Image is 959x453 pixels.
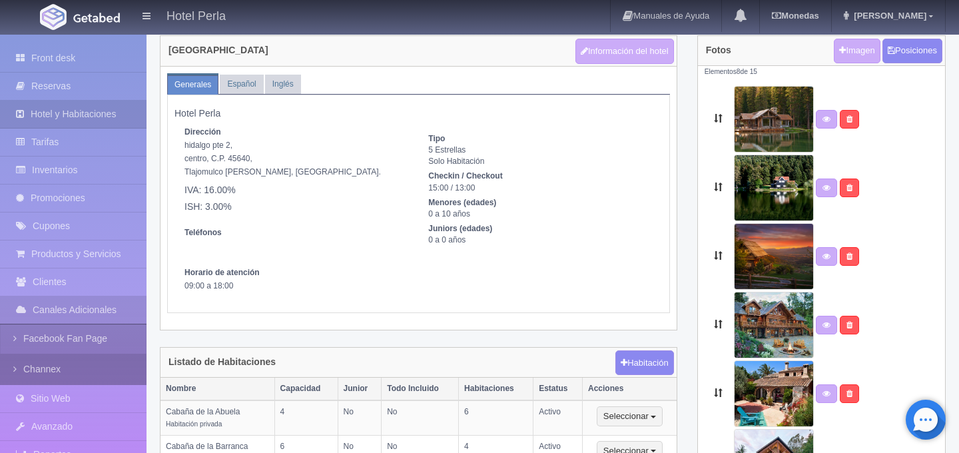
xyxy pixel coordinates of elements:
th: Capacidad [274,378,338,400]
td: 4 [274,400,338,435]
img: 516_6040.jpg [734,360,814,427]
a: Español [220,75,263,94]
dd: 5 Estrellas Solo Habitación [428,145,652,167]
button: Información del hotel [575,39,674,64]
dt: Juniors (edades) [428,223,652,234]
dt: Checkin / Checkout [428,171,652,182]
address: hidalgo pte 2, centro, C.P. 45640, Tlajomulco [PERSON_NAME], [GEOGRAPHIC_DATA]. [184,125,408,213]
img: 516_8093.png [734,86,814,153]
span: 8 [737,68,741,75]
address: 09:00 a 18:00 [184,226,408,292]
th: Nombre [160,378,274,400]
h4: Listado de Habitaciones [168,357,276,367]
h5: ISH: 3.00% [184,202,408,212]
a: Imagen [834,39,880,63]
td: Activo [533,400,583,435]
dd: 15:00 / 13:00 [428,183,652,194]
strong: Teléfonos [184,228,222,237]
td: Cabaña de la Abuela [160,400,274,435]
h4: Hotel Perla [166,7,226,23]
th: Estatus [533,378,583,400]
strong: Horario de atención [184,268,260,277]
th: Habitaciones [459,378,533,400]
strong: Dirección [184,127,221,137]
button: Posiciones [882,39,942,63]
dd: 0 a 0 años [428,234,652,246]
img: Getabed [40,4,67,30]
img: 516_8095.png [734,223,814,290]
h4: Fotos [706,45,731,55]
button: Seleccionar [597,406,663,426]
h4: [GEOGRAPHIC_DATA] [168,45,268,55]
td: No [382,400,459,435]
th: Acciones [582,378,676,400]
h5: Hotel Perla [174,109,663,119]
b: Monedas [772,11,818,21]
h5: IVA: 16.00% [184,185,408,195]
dt: Tipo [428,133,652,145]
a: Generales [167,75,218,95]
th: Junior [338,378,382,400]
dd: 0 a 10 años [428,209,652,220]
img: Getabed [73,13,120,23]
td: No [338,400,382,435]
small: Elementos de 15 [705,68,757,75]
img: 516_6039.jpg [734,292,814,358]
dt: Menores (edades) [428,197,652,209]
small: Habitación privada [166,420,222,428]
span: [PERSON_NAME] [850,11,926,21]
th: Todo Incluido [382,378,459,400]
button: Habitación [615,350,673,376]
td: 6 [459,400,533,435]
img: 516_8094.png [734,155,814,221]
a: Inglés [265,75,301,94]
